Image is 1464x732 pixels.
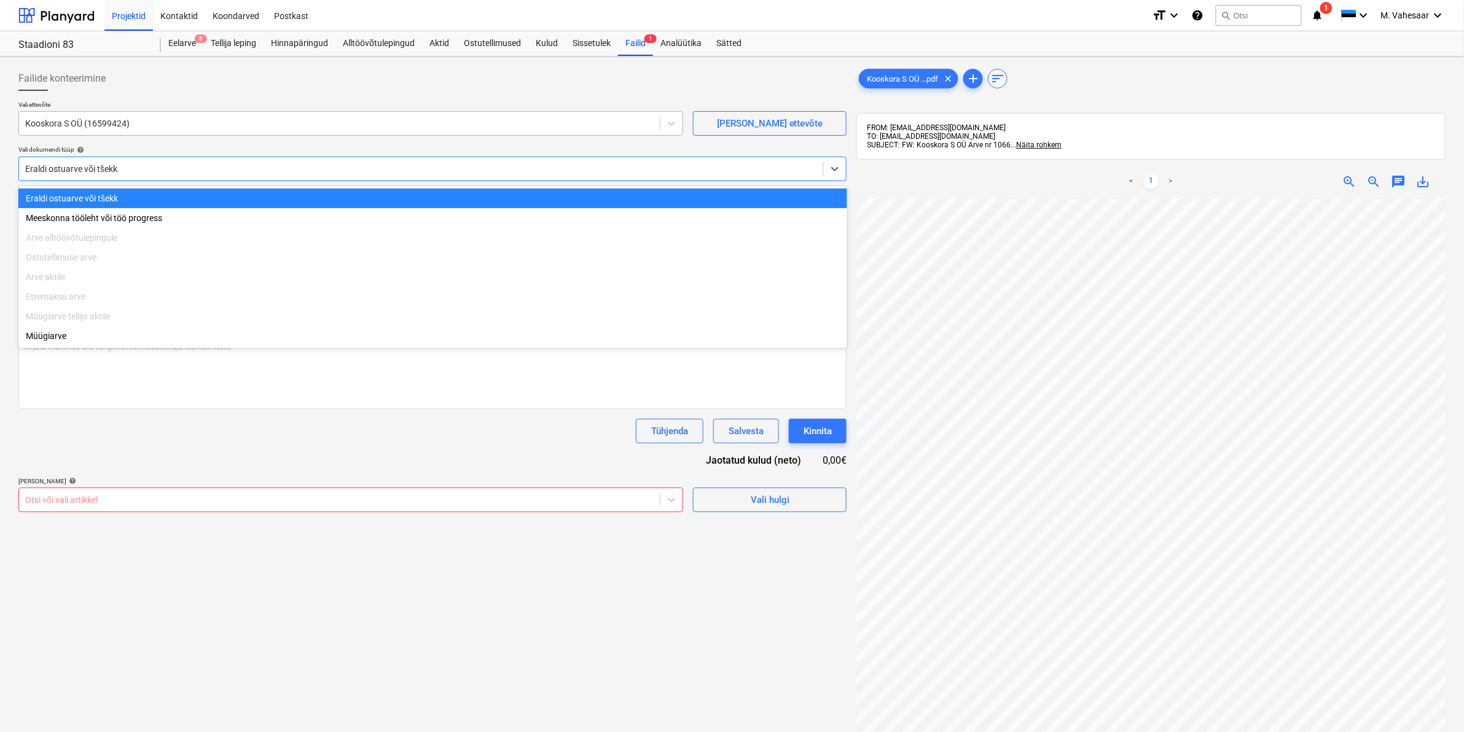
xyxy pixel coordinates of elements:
span: help [66,477,76,485]
a: Sissetulek [565,31,618,56]
span: Näita rohkem [1016,141,1062,149]
div: Failid [618,31,653,56]
div: Tühjenda [651,423,688,439]
div: Müügiarve tellija aktile [18,306,847,326]
div: Meeskonna tööleht või töö progress [18,208,847,228]
div: Arve aktile [18,267,847,287]
span: Failide konteerimine [18,71,106,86]
span: clear [941,71,955,86]
span: sort [990,71,1005,86]
span: SUBJECT: FW: Kooskora S OÜ Arve nr 1066 [867,141,1011,149]
div: Vali hulgi [751,492,789,508]
button: Otsi [1216,5,1302,26]
a: Next page [1164,174,1178,189]
a: Kulud [528,31,565,56]
a: Page 1 is your current page [1144,174,1159,189]
div: 0,00€ [821,453,847,467]
p: Vali ettevõte [18,101,683,111]
a: Alltöövõtulepingud [335,31,422,56]
div: [PERSON_NAME] [18,477,683,485]
div: Eelarve [161,31,203,56]
i: keyboard_arrow_down [1431,8,1446,23]
span: ... [1011,141,1062,149]
button: Tühjenda [636,419,703,443]
span: zoom_in [1342,174,1357,189]
span: FROM: [EMAIL_ADDRESS][DOMAIN_NAME] [867,123,1006,132]
button: Vali hulgi [693,488,847,512]
a: Sätted [709,31,749,56]
button: Salvesta [713,419,779,443]
div: Kooskora S OÜ ...pdf [859,69,958,88]
a: Hinnapäringud [264,31,335,56]
span: TO: [EMAIL_ADDRESS][DOMAIN_NAME] [867,132,995,141]
span: 1 [644,34,657,43]
span: 8 [195,34,207,43]
i: format_size [1152,8,1167,23]
div: Eraldi ostuarve või tšekk [18,189,847,208]
span: M. Vahesaar [1381,10,1430,20]
i: Abikeskus [1191,8,1204,23]
a: Ostutellimused [456,31,528,56]
div: Salvesta [729,423,764,439]
a: Failid1 [618,31,653,56]
button: [PERSON_NAME] ettevõte [693,111,847,136]
div: [PERSON_NAME] ettevõte [717,115,823,131]
div: Vali dokumendi tüüp [18,146,847,154]
span: chat [1392,174,1406,189]
div: Ettemaksu arve [18,287,847,306]
a: Aktid [422,31,456,56]
a: Analüütika [653,31,709,56]
div: Staadioni 83 [18,39,146,52]
a: Tellija leping [203,31,264,56]
div: Arve alltöövõtulepingule [18,228,847,247]
a: Previous page [1124,174,1139,189]
i: keyboard_arrow_down [1167,8,1181,23]
div: Müügiarve [18,326,847,346]
i: notifications [1312,8,1324,23]
span: search [1221,10,1231,20]
span: save_alt [1416,174,1431,189]
div: Ostutellimuse arve [18,247,847,267]
span: zoom_out [1367,174,1382,189]
span: add [966,71,981,86]
button: Kinnita [789,419,847,443]
span: Kooskora S OÜ ...pdf [859,74,945,84]
span: help [74,146,84,154]
div: Jaotatud kulud (neto) [687,453,821,467]
div: Kinnita [804,423,832,439]
span: 1 [1320,2,1333,14]
i: keyboard_arrow_down [1356,8,1371,23]
a: Eelarve8 [161,31,203,56]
